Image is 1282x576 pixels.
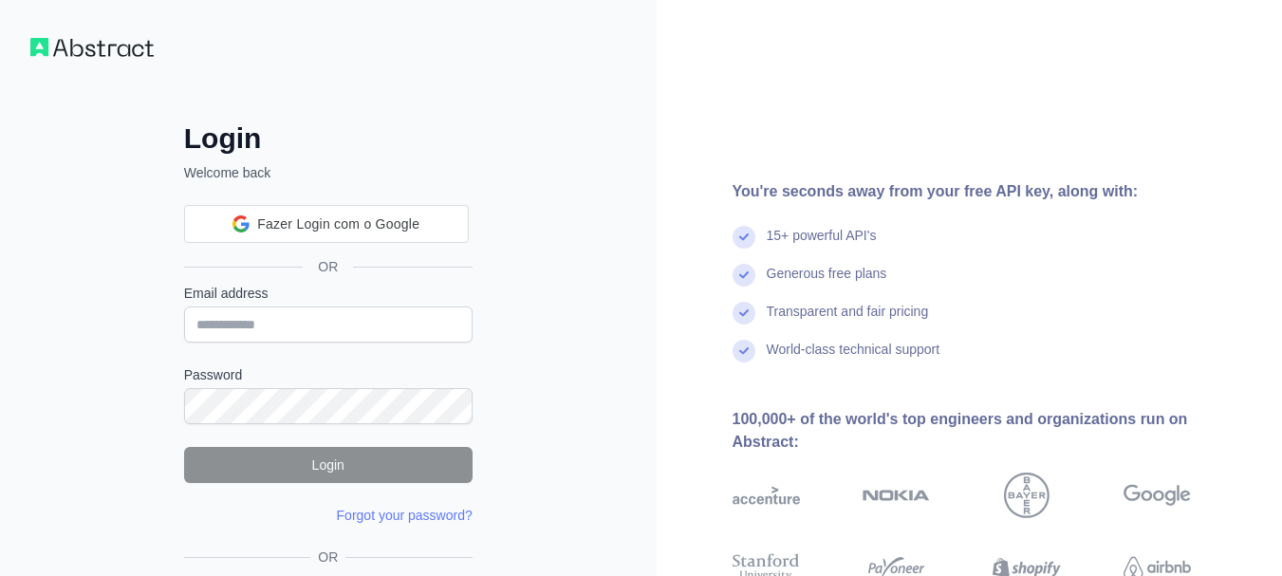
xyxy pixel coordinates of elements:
[184,365,473,384] label: Password
[733,340,755,362] img: check mark
[733,473,800,518] img: accenture
[733,264,755,287] img: check mark
[733,302,755,325] img: check mark
[310,548,345,567] span: OR
[184,205,469,243] div: Fazer Login com o Google
[184,447,473,483] button: Login
[184,121,473,156] h2: Login
[303,257,353,276] span: OR
[733,408,1253,454] div: 100,000+ of the world's top engineers and organizations run on Abstract:
[767,264,887,302] div: Generous free plans
[863,473,930,518] img: nokia
[733,226,755,249] img: check mark
[184,163,473,182] p: Welcome back
[733,180,1253,203] div: You're seconds away from your free API key, along with:
[337,508,473,523] a: Forgot your password?
[30,38,154,57] img: Workflow
[257,214,419,234] span: Fazer Login com o Google
[767,340,940,378] div: World-class technical support
[767,302,929,340] div: Transparent and fair pricing
[1124,473,1191,518] img: google
[184,284,473,303] label: Email address
[1004,473,1050,518] img: bayer
[767,226,877,264] div: 15+ powerful API's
